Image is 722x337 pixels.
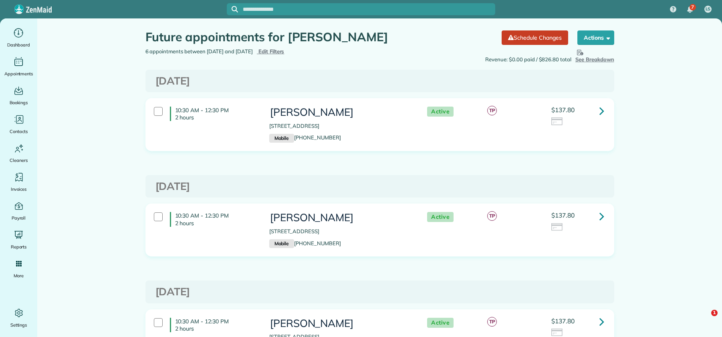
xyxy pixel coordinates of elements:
span: Invoices [11,185,27,193]
h4: 10:30 AM - 12:30 PM [170,318,257,332]
span: 1 [711,310,718,316]
span: See Breakdown [575,48,614,63]
h4: 10:30 AM - 12:30 PM [170,212,257,226]
span: TP [487,317,497,327]
a: Schedule Changes [502,30,568,45]
span: TP [487,211,497,221]
h3: [DATE] [155,181,604,192]
span: Settings [10,321,27,329]
a: Mobile[PHONE_NUMBER] [269,240,341,246]
span: Active [427,212,454,222]
a: Mobile[PHONE_NUMBER] [269,134,341,141]
span: Payroll [12,214,26,222]
a: Dashboard [3,26,34,49]
a: Cleaners [3,142,34,164]
span: Revenue: $0.00 paid / $826.80 total [485,56,571,64]
a: Settings [3,307,34,329]
p: [STREET_ADDRESS] [269,228,411,236]
h3: [DATE] [155,286,604,298]
span: LS [706,6,711,12]
svg: Focus search [232,6,238,12]
span: Reports [11,243,27,251]
span: $137.80 [551,317,575,325]
iframe: Intercom live chat [695,310,714,329]
img: icon_credit_card_neutral-3d9a980bd25ce6dbb0f2033d7200983694762465c175678fcbc2d8f4bc43548e.png [551,117,563,126]
span: $137.80 [551,211,575,219]
span: TP [487,106,497,115]
button: Focus search [227,6,238,12]
span: More [14,272,24,280]
img: icon_credit_card_neutral-3d9a980bd25ce6dbb0f2033d7200983694762465c175678fcbc2d8f4bc43548e.png [551,223,563,232]
h4: 10:30 AM - 12:30 PM [170,107,257,121]
p: 2 hours [175,325,257,332]
a: Edit Filters [257,48,284,54]
span: $137.80 [551,106,575,114]
a: Contacts [3,113,34,135]
a: Reports [3,228,34,251]
span: Edit Filters [258,48,284,54]
h3: [PERSON_NAME] [269,107,411,118]
span: Bookings [10,99,28,107]
span: Appointments [4,70,33,78]
a: Invoices [3,171,34,193]
a: Payroll [3,200,34,222]
div: 7 unread notifications [682,1,698,18]
button: Actions [577,30,614,45]
small: Mobile [269,134,294,143]
span: Active [427,107,454,117]
span: Contacts [10,127,28,135]
p: [STREET_ADDRESS] [269,122,411,130]
h3: [DATE] [155,75,604,87]
h1: Future appointments for [PERSON_NAME] [145,30,496,44]
h3: [PERSON_NAME] [269,318,411,329]
span: 7 [691,4,694,10]
span: Active [427,318,454,328]
p: 2 hours [175,220,257,227]
button: See Breakdown [575,48,614,64]
a: Appointments [3,55,34,78]
span: Dashboard [7,41,30,49]
small: Mobile [269,239,294,248]
span: Cleaners [10,156,28,164]
p: 2 hours [175,114,257,121]
div: 6 appointments between [DATE] and [DATE] [139,48,380,56]
a: Bookings [3,84,34,107]
h3: [PERSON_NAME] [269,212,411,224]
